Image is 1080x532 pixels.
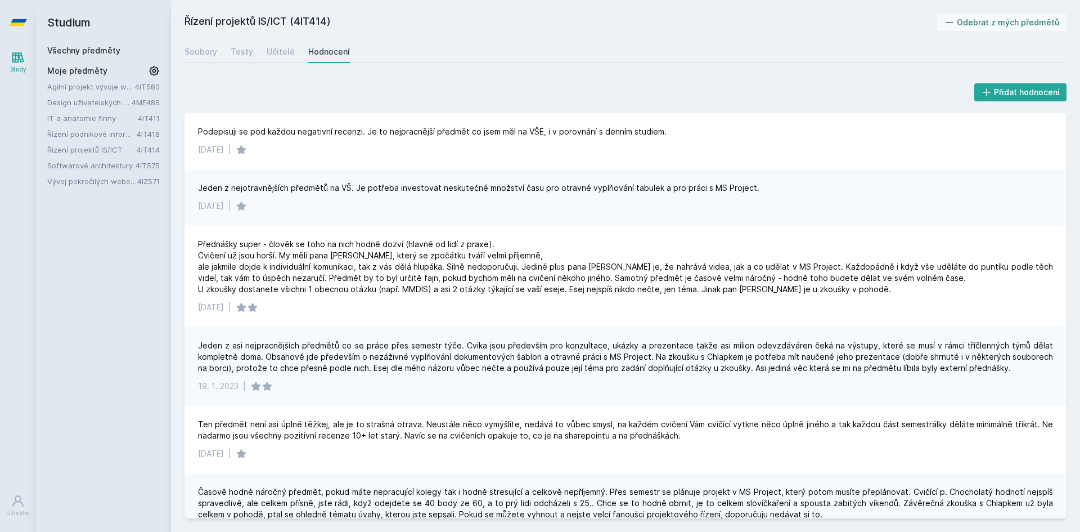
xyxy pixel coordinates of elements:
[198,302,224,313] div: [DATE]
[137,129,160,138] a: 4IT418
[137,177,160,186] a: 4IZ571
[184,14,937,32] h2: Řízení projektů IS/ICT (4IT414)
[47,65,107,77] span: Moje předměty
[184,41,217,63] a: Soubory
[47,176,137,187] a: Vývoj pokročilých webových aplikací v PHP
[184,46,217,57] div: Soubory
[308,41,350,63] a: Hodnocení
[47,46,120,55] a: Všechny předměty
[228,448,231,459] div: |
[267,41,295,63] a: Učitelé
[132,98,160,107] a: 4ME486
[198,448,224,459] div: [DATE]
[267,46,295,57] div: Učitelé
[243,381,246,392] div: |
[47,128,137,140] a: Řízení podnikové informatiky
[10,65,26,74] div: Study
[198,381,238,392] div: 19. 1. 2023
[198,486,1053,520] div: Časově hodně náročný předmět, pokud máte nepracující kolegy tak i hodně stresující a celkově nepř...
[231,41,253,63] a: Testy
[47,97,132,108] a: Design uživatelských rozhraní
[138,114,160,123] a: 4IT411
[47,144,137,155] a: Řízení projektů IS/ICT
[2,489,34,523] a: Uživatel
[228,200,231,212] div: |
[47,81,135,92] a: Agilní projekt vývoje webové aplikace
[137,145,160,154] a: 4IT414
[937,14,1067,32] button: Odebrat z mých předmětů
[6,509,30,517] div: Uživatel
[231,46,253,57] div: Testy
[2,45,34,79] a: Study
[198,239,1053,295] div: Přednášky super - člověk se toho na nich hodně dozví (hlavně od lidí z praxe). Cvičení už jsou ho...
[228,144,231,155] div: |
[198,200,224,212] div: [DATE]
[228,302,231,313] div: |
[198,182,759,194] div: Jeden z nejotravnějších předmětů na VŠ. Je potřeba investovat neskutečné množství času pro otravn...
[974,83,1067,101] button: Přidat hodnocení
[198,340,1053,374] div: Jeden z asi nejpracnějších předmětů co se práce přes semestr týče. Cvika jsou především pro konzu...
[308,46,350,57] div: Hodnocení
[198,126,667,137] div: Podepisuji se pod každou negativní recenzi. Je to nejpracnější předmět co jsem měl na VŠE, i v po...
[47,160,136,171] a: Softwarové architektury
[198,419,1053,441] div: Ten předmět není asi úplně těžkej, ale je to strašná otrava. Neustále něco vymýšlíte, nedává to v...
[198,144,224,155] div: [DATE]
[136,161,160,170] a: 4IT575
[47,113,138,124] a: IT a anatomie firmy
[135,82,160,91] a: 4IT580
